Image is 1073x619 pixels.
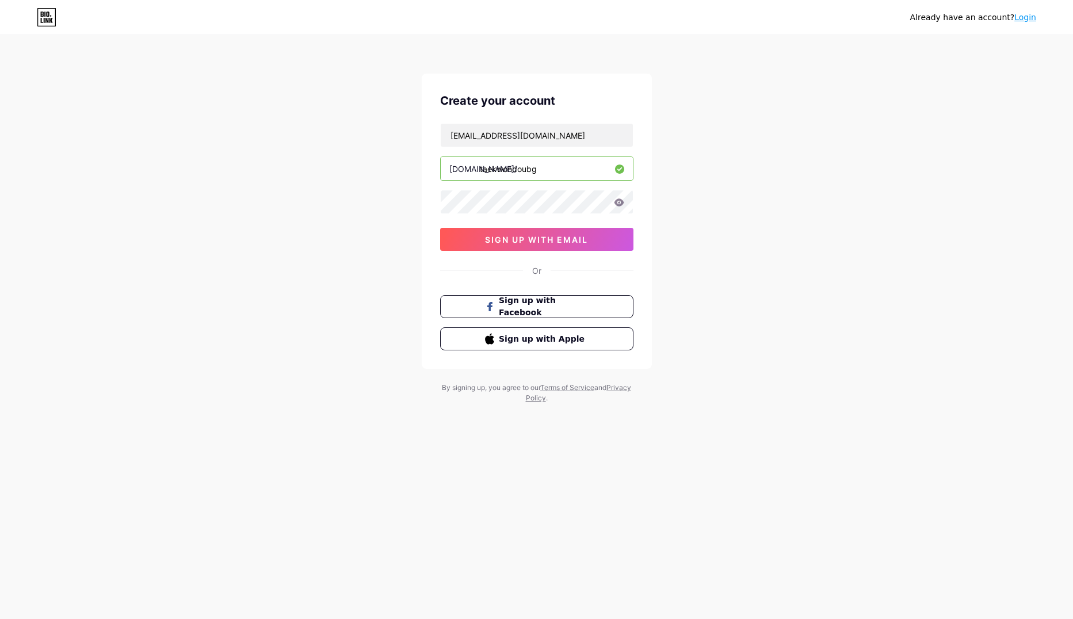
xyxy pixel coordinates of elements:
[499,333,588,345] span: Sign up with Apple
[540,383,594,392] a: Terms of Service
[485,235,588,244] span: sign up with email
[532,265,541,277] div: Or
[440,327,633,350] button: Sign up with Apple
[440,295,633,318] button: Sign up with Facebook
[499,295,588,319] span: Sign up with Facebook
[439,383,635,403] div: By signing up, you agree to our and .
[441,157,633,180] input: username
[440,228,633,251] button: sign up with email
[910,12,1036,24] div: Already have an account?
[1014,13,1036,22] a: Login
[449,163,517,175] div: [DOMAIN_NAME]/
[440,92,633,109] div: Create your account
[441,124,633,147] input: Email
